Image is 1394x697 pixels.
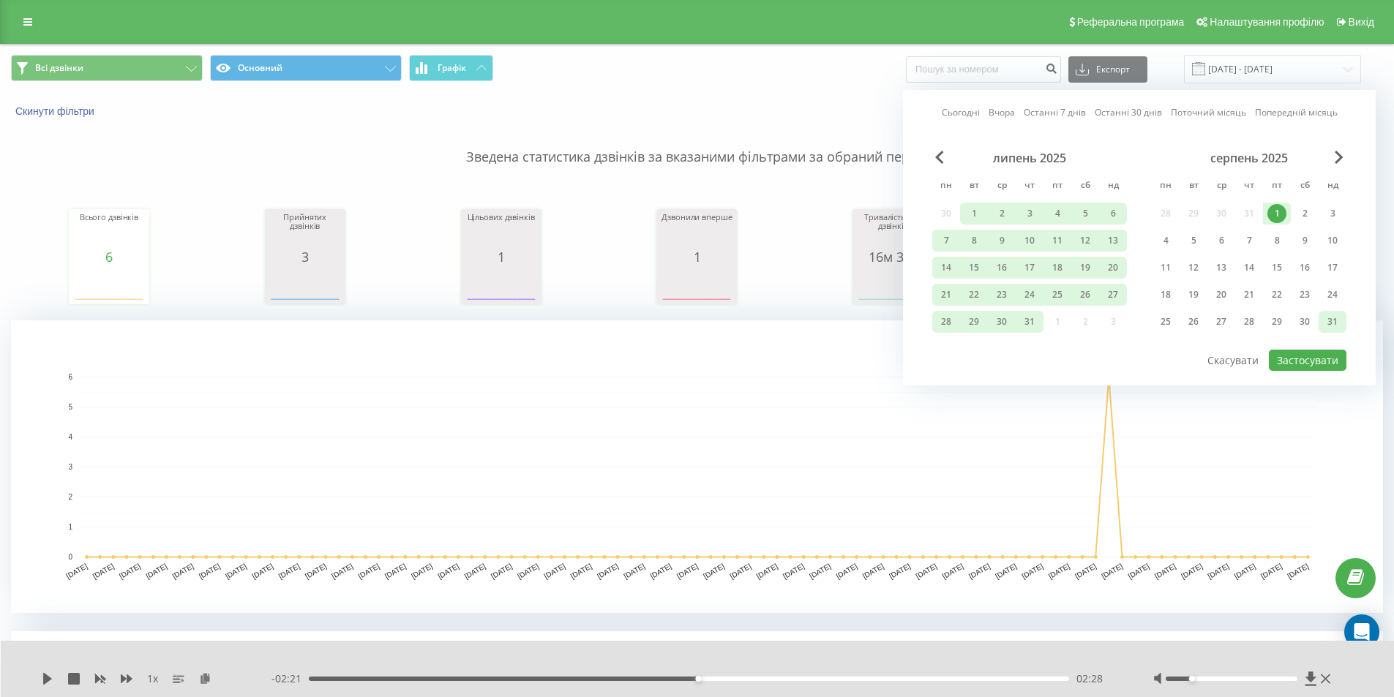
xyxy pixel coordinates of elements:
[1319,203,1346,225] div: нд 3 серп 2025 р.
[436,562,460,580] text: [DATE]
[1099,284,1127,306] div: нд 27 лип 2025 р.
[1099,257,1127,279] div: нд 20 лип 2025 р.
[1291,257,1319,279] div: сб 16 серп 2025 р.
[1076,285,1095,304] div: 26
[1184,285,1203,304] div: 19
[1319,230,1346,252] div: нд 10 серп 2025 р.
[1212,258,1231,277] div: 13
[1156,258,1175,277] div: 11
[989,105,1015,119] a: Вчора
[1076,671,1103,686] span: 02:28
[1323,285,1342,304] div: 24
[68,523,72,531] text: 1
[1267,258,1286,277] div: 15
[856,249,929,264] div: 16м 31с
[1102,176,1124,197] abbr: неділя
[1319,311,1346,333] div: нд 31 серп 2025 р.
[68,403,72,411] text: 5
[1071,257,1099,279] div: сб 19 лип 2025 р.
[516,562,540,580] text: [DATE]
[1184,231,1203,250] div: 5
[1071,203,1099,225] div: сб 5 лип 2025 р.
[1077,16,1185,28] span: Реферальна програма
[914,562,938,580] text: [DATE]
[1207,311,1235,333] div: ср 27 серп 2025 р.
[11,118,1383,167] p: Зведена статистика дзвінків за вказаними фільтрами за обраний період
[935,176,957,197] abbr: понеділок
[1152,230,1180,252] div: пн 4 серп 2025 р.
[1071,230,1099,252] div: сб 12 лип 2025 р.
[932,151,1127,165] div: липень 2025
[1152,311,1180,333] div: пн 25 серп 2025 р.
[963,176,985,197] abbr: вівторок
[622,562,646,580] text: [DATE]
[465,249,538,264] div: 1
[1016,311,1043,333] div: чт 31 лип 2025 р.
[1212,285,1231,304] div: 20
[1043,284,1071,306] div: пт 25 лип 2025 р.
[72,213,146,249] div: Всього дзвінків
[1180,284,1207,306] div: вт 19 серп 2025 р.
[1048,258,1067,277] div: 18
[1103,285,1123,304] div: 27
[835,562,859,580] text: [DATE]
[1269,350,1346,371] button: Застосувати
[1323,231,1342,250] div: 10
[1016,257,1043,279] div: чт 17 лип 2025 р.
[1019,176,1041,197] abbr: четвер
[1020,204,1039,223] div: 3
[1291,203,1319,225] div: сб 2 серп 2025 р.
[964,204,983,223] div: 1
[68,493,72,501] text: 2
[1212,312,1231,331] div: 27
[1267,204,1286,223] div: 1
[569,562,593,580] text: [DATE]
[856,264,929,308] div: A chart.
[988,284,1016,306] div: ср 23 лип 2025 р.
[1103,258,1123,277] div: 20
[1235,257,1263,279] div: чт 14 серп 2025 р.
[1189,676,1195,682] div: Accessibility label
[1100,562,1124,580] text: [DATE]
[1207,257,1235,279] div: ср 13 серп 2025 р.
[1322,176,1344,197] abbr: неділя
[1263,230,1291,252] div: пт 8 серп 2025 р.
[1156,285,1175,304] div: 18
[1020,285,1039,304] div: 24
[1020,258,1039,277] div: 17
[1263,284,1291,306] div: пт 22 серп 2025 р.
[1295,258,1314,277] div: 16
[1095,105,1162,119] a: Останні 30 днів
[463,562,487,580] text: [DATE]
[330,562,354,580] text: [DATE]
[1016,203,1043,225] div: чт 3 лип 2025 р.
[11,55,203,81] button: Всі дзвінки
[1291,284,1319,306] div: сб 23 серп 2025 р.
[409,55,493,81] button: Графік
[1240,285,1259,304] div: 21
[68,373,72,381] text: 6
[1043,203,1071,225] div: пт 4 лип 2025 р.
[1074,176,1096,197] abbr: субота
[1295,312,1314,331] div: 30
[1048,204,1067,223] div: 4
[937,258,956,277] div: 14
[1103,231,1123,250] div: 13
[72,249,146,264] div: 6
[1021,562,1045,580] text: [DATE]
[967,562,992,580] text: [DATE]
[11,320,1383,613] svg: A chart.
[1295,204,1314,223] div: 2
[1048,231,1067,250] div: 11
[888,562,912,580] text: [DATE]
[1043,230,1071,252] div: пт 11 лип 2025 р.
[1184,258,1203,277] div: 12
[1171,105,1246,119] a: Поточний місяць
[964,285,983,304] div: 22
[1152,284,1180,306] div: пн 18 серп 2025 р.
[1076,231,1095,250] div: 12
[269,264,342,308] svg: A chart.
[596,562,620,580] text: [DATE]
[1291,230,1319,252] div: сб 9 серп 2025 р.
